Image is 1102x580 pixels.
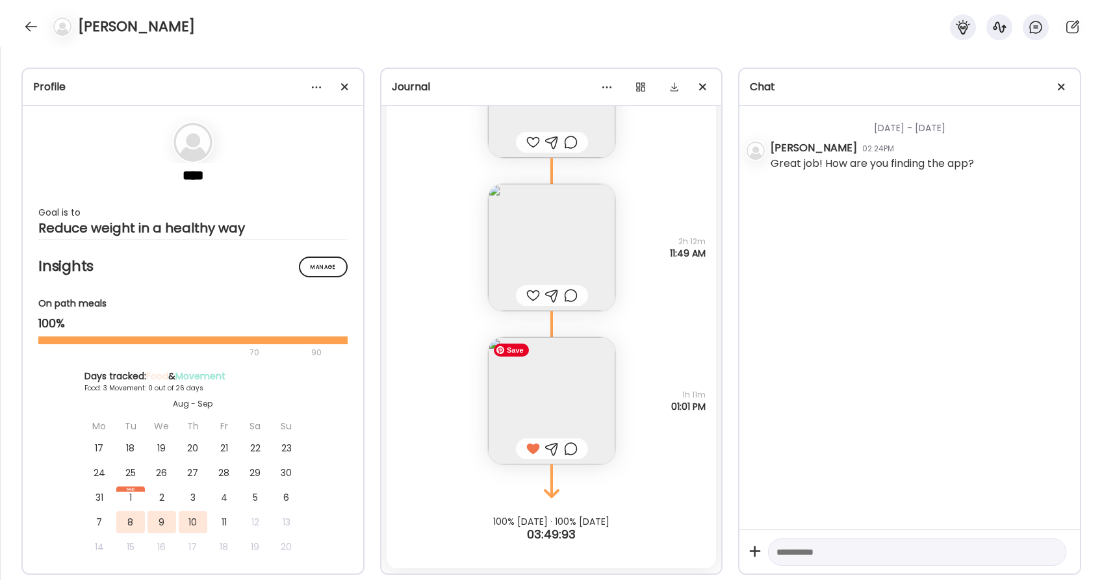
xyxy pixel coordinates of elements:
[147,415,176,437] div: We
[272,486,301,509] div: 6
[84,370,301,383] div: Days tracked: &
[381,527,722,542] div: 03:49:93
[272,437,301,459] div: 23
[747,142,765,160] img: bg-avatar-default.svg
[78,16,195,37] h4: [PERSON_NAME]
[179,511,207,533] div: 10
[488,337,615,464] img: images%2FgmSstZT9MMajQAFtUNwOfXGkKsY2%2FVk0lVAPOJt12n9XMG6Ow%2F7vCNzn2y3ft2sYx3hSX1_240
[381,516,722,527] div: 100% [DATE] · 100% [DATE]
[310,345,323,360] div: 90
[272,462,301,484] div: 30
[147,536,176,558] div: 16
[179,486,207,509] div: 3
[53,18,71,36] img: bg-avatar-default.svg
[38,220,348,236] div: Reduce weight in a healthy way
[116,511,145,533] div: 8
[670,247,706,259] span: 11:49 AM
[771,140,857,156] div: [PERSON_NAME]
[173,123,212,162] img: bg-avatar-default.svg
[241,486,270,509] div: 5
[116,437,145,459] div: 18
[210,437,238,459] div: 21
[494,344,529,357] span: Save
[862,143,894,155] div: 02:24PM
[38,205,348,220] div: Goal is to
[85,462,114,484] div: 24
[771,106,1070,140] div: [DATE] - [DATE]
[671,401,706,412] span: 01:01 PM
[299,257,348,277] div: Manage
[179,415,207,437] div: Th
[671,389,706,401] span: 1h 11m
[488,184,615,311] img: images%2FgmSstZT9MMajQAFtUNwOfXGkKsY2%2FxAtNtIUQy8Sa8Fhe0s9S%2FBjmoXnn4KNUBOfJTVhfp_240
[85,511,114,533] div: 7
[241,536,270,558] div: 19
[210,415,238,437] div: Fr
[179,437,207,459] div: 20
[147,486,176,509] div: 2
[241,511,270,533] div: 12
[84,398,301,410] div: Aug - Sep
[116,486,145,509] div: 1
[85,437,114,459] div: 17
[147,511,176,533] div: 9
[85,536,114,558] div: 14
[179,462,207,484] div: 27
[38,345,307,360] div: 70
[146,370,168,383] span: Food
[147,437,176,459] div: 19
[241,462,270,484] div: 29
[33,79,353,95] div: Profile
[116,536,145,558] div: 15
[85,415,114,437] div: Mo
[38,316,348,331] div: 100%
[750,79,1070,95] div: Chat
[392,79,711,95] div: Journal
[175,370,225,383] span: Movement
[771,156,974,171] div: Great job! How are you finding the app?
[116,462,145,484] div: 25
[272,511,301,533] div: 13
[241,415,270,437] div: Sa
[670,236,706,247] span: 2h 12m
[210,462,238,484] div: 28
[147,462,176,484] div: 26
[84,383,301,393] div: Food: 3 Movement: 0 out of 26 days
[272,536,301,558] div: 20
[210,511,238,533] div: 11
[38,257,348,276] h2: Insights
[38,297,348,310] div: On path meals
[179,536,207,558] div: 17
[85,486,114,509] div: 31
[210,536,238,558] div: 18
[241,437,270,459] div: 22
[116,486,145,492] div: Sep
[210,486,238,509] div: 4
[116,415,145,437] div: Tu
[272,415,301,437] div: Su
